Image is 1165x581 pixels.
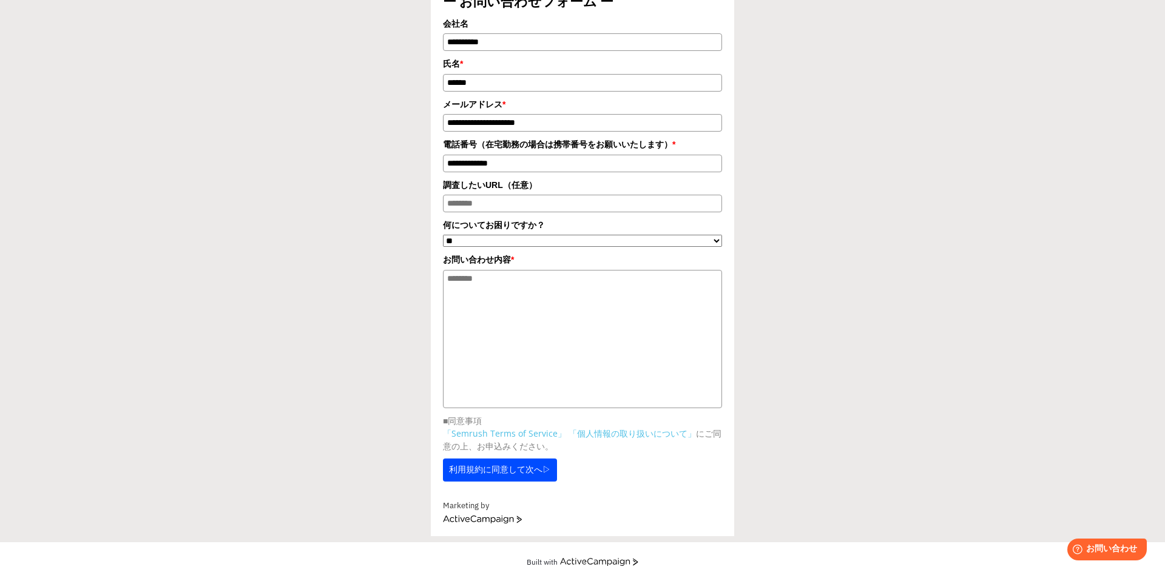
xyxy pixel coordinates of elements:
label: 調査したいURL（任意） [443,178,722,192]
button: 利用規約に同意して次へ▷ [443,458,557,482]
div: Marketing by [443,500,722,512]
label: 電話番号（在宅勤務の場合は携帯番号をお願いいたします） [443,138,722,151]
label: メールアドレス [443,98,722,111]
label: 氏名 [443,57,722,70]
p: にご同意の上、お申込みください。 [443,427,722,452]
label: お問い合わせ内容 [443,253,722,266]
label: 会社名 [443,17,722,30]
a: 「個人情報の取り扱いについて」 [569,428,696,439]
a: 「Semrush Terms of Service」 [443,428,566,439]
div: Built with [527,557,558,566]
p: ■同意事項 [443,414,722,427]
iframe: Help widget launcher [1057,534,1152,568]
label: 何についてお困りですか？ [443,218,722,232]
